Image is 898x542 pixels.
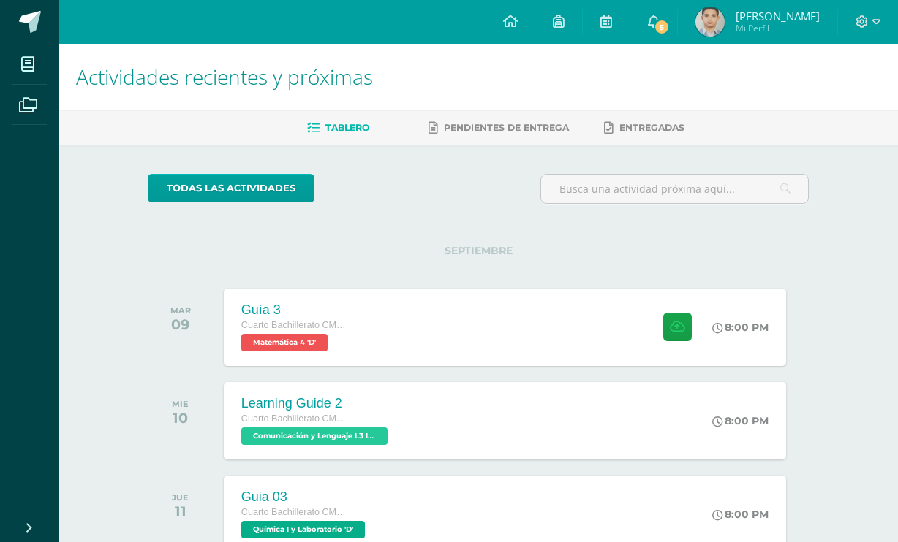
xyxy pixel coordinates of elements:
input: Busca una actividad próxima aquí... [541,175,809,203]
span: Cuarto Bachillerato CMP Bachillerato en CCLL con Orientación en Computación [241,320,351,330]
div: 8:00 PM [712,414,769,427]
div: Guía 3 [241,302,351,318]
span: Actividades recientes y próximas [76,63,373,91]
div: 11 [172,503,189,520]
a: todas las Actividades [148,174,314,202]
span: [PERSON_NAME] [736,9,820,23]
span: Química I y Laboratorio 'D' [241,521,365,538]
span: Entregadas [619,122,684,133]
div: MIE [172,399,189,409]
div: JUE [172,492,189,503]
div: Guia 03 [241,489,369,505]
span: Tablero [325,122,369,133]
img: d2d3c1b71b2e35100ec22723f36ec8b5.png [695,7,725,37]
div: 09 [170,316,191,333]
a: Pendientes de entrega [429,116,569,140]
div: 10 [172,409,189,427]
div: MAR [170,305,191,316]
span: Mi Perfil [736,22,820,34]
div: 8:00 PM [712,508,769,521]
span: Comunicación y Lenguaje L3 Inglés 'D' [241,427,388,445]
span: Cuarto Bachillerato CMP Bachillerato en CCLL con Orientación en Computación [241,507,351,517]
span: Pendientes de entrega [444,122,569,133]
a: Tablero [307,116,369,140]
a: Entregadas [604,116,684,140]
div: 8:00 PM [712,321,769,334]
span: Matemática 4 'D' [241,334,328,351]
div: Learning Guide 2 [241,396,391,411]
span: Cuarto Bachillerato CMP Bachillerato en CCLL con Orientación en Computación [241,413,351,424]
span: 5 [654,19,670,35]
span: SEPTIEMBRE [421,244,536,257]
